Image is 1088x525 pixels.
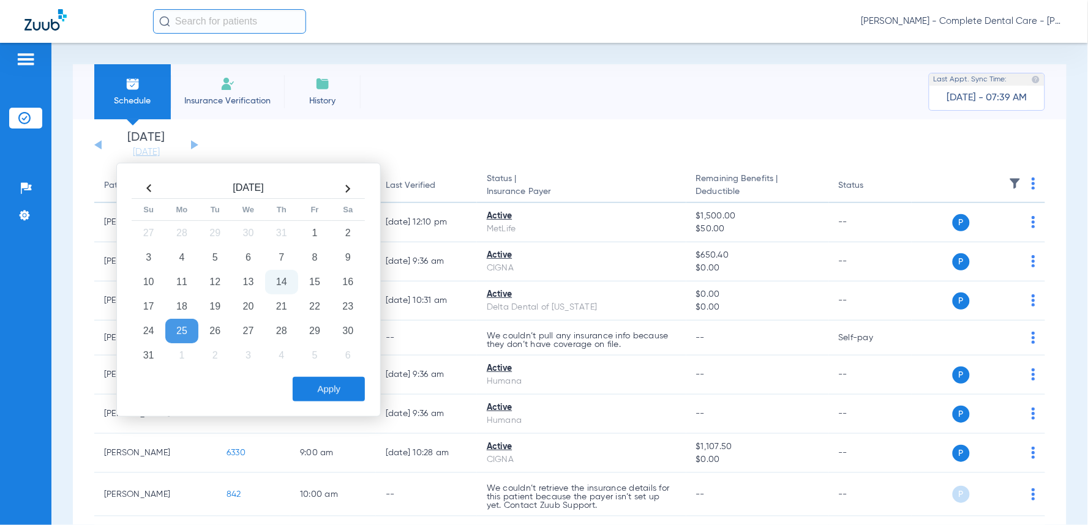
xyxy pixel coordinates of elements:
p: We couldn’t pull any insurance info because they don’t have coverage on file. [487,332,677,349]
div: Patient Name [104,179,207,192]
span: P [953,253,970,270]
img: Search Icon [159,16,170,27]
span: Deductible [696,185,819,198]
img: Schedule [126,76,140,91]
td: [DATE] 9:36 AM [376,242,477,281]
th: Status [829,169,912,203]
img: group-dot-blue.svg [1032,294,1035,307]
td: -- [829,356,912,395]
div: Humana [487,375,677,388]
td: -- [829,473,912,516]
img: group-dot-blue.svg [1032,368,1035,381]
span: -- [696,370,705,379]
td: -- [829,242,912,281]
span: P [953,445,970,462]
input: Search for patients [153,9,306,34]
span: $50.00 [696,223,819,236]
span: -- [696,490,705,499]
span: P [953,292,970,310]
span: P [953,214,970,231]
span: Insurance Verification [180,95,275,107]
iframe: Chat Widget [1027,466,1088,525]
td: [PERSON_NAME] [94,473,217,516]
div: Active [487,441,677,453]
p: We couldn’t retrieve the insurance details for this patient because the payer isn’t set up yet. C... [487,484,677,510]
span: P [953,486,970,503]
span: $0.00 [696,453,819,466]
span: Last Appt. Sync Time: [934,73,1007,86]
th: Remaining Benefits | [686,169,829,203]
td: [DATE] 9:36 AM [376,356,477,395]
div: Delta Dental of [US_STATE] [487,301,677,314]
th: [DATE] [165,179,331,199]
span: Schedule [103,95,162,107]
td: [PERSON_NAME] [94,434,217,473]
img: filter.svg [1009,177,1021,190]
span: -- [696,333,705,342]
td: -- [829,203,912,242]
img: group-dot-blue.svg [1032,216,1035,228]
span: [DATE] - 07:39 AM [947,92,1027,104]
span: $1,500.00 [696,210,819,223]
div: Active [487,362,677,375]
img: last sync help info [1032,75,1040,84]
span: P [953,367,970,384]
div: Active [487,249,677,262]
img: Manual Insurance Verification [220,76,235,91]
div: Active [487,210,677,223]
td: -- [376,321,477,356]
li: [DATE] [110,132,183,158]
span: $0.00 [696,262,819,275]
img: group-dot-blue.svg [1032,408,1035,420]
td: [DATE] 12:10 PM [376,203,477,242]
a: [DATE] [110,146,183,158]
td: Self-pay [829,321,912,356]
td: -- [829,395,912,434]
span: History [293,95,351,107]
img: hamburger-icon [16,52,36,67]
td: -- [376,473,477,516]
span: $0.00 [696,288,819,301]
span: 6330 [227,449,246,457]
div: Active [487,401,677,414]
div: Last Verified [386,179,467,192]
span: $1,107.50 [696,441,819,453]
img: group-dot-blue.svg [1032,447,1035,459]
img: Zuub Logo [24,9,67,31]
button: Apply [293,377,365,401]
td: -- [829,281,912,321]
th: Status | [477,169,686,203]
div: Last Verified [386,179,435,192]
span: P [953,406,970,423]
td: [DATE] 10:28 AM [376,434,477,473]
div: Active [487,288,677,301]
td: [DATE] 10:31 AM [376,281,477,321]
span: $0.00 [696,301,819,314]
span: -- [696,409,705,418]
img: group-dot-blue.svg [1032,332,1035,344]
span: 842 [227,490,241,499]
td: 10:00 AM [290,473,376,516]
div: Patient Name [104,179,158,192]
td: -- [829,434,912,473]
img: History [315,76,330,91]
td: 9:00 AM [290,434,376,473]
div: CIGNA [487,262,677,275]
div: CIGNA [487,453,677,466]
span: [PERSON_NAME] - Complete Dental Care - [PERSON_NAME] [PERSON_NAME], DDS, [GEOGRAPHIC_DATA] [861,15,1064,28]
img: group-dot-blue.svg [1032,255,1035,267]
td: [DATE] 9:36 AM [376,395,477,434]
span: Insurance Payer [487,185,677,198]
div: Humana [487,414,677,427]
div: MetLife [487,223,677,236]
img: group-dot-blue.svg [1032,177,1035,190]
span: $650.40 [696,249,819,262]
